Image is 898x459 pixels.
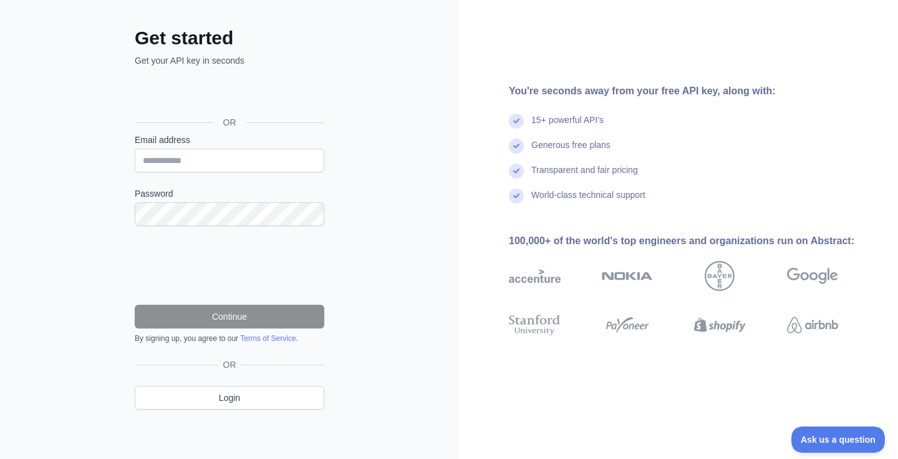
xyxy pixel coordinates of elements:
[213,116,246,129] span: OR
[240,334,296,343] a: Terms of Service
[135,187,324,200] label: Password
[135,134,324,146] label: Email address
[135,241,324,290] iframe: reCAPTCHA
[135,54,324,67] p: Get your API key in seconds
[787,261,839,291] img: google
[509,114,524,129] img: check mark
[787,312,839,338] img: airbnb
[791,427,886,453] iframe: Toggle Customer Support
[509,234,878,249] div: 100,000+ of the world's top engineers and organizations run on Abstract:
[509,261,561,291] img: accenture
[531,189,645,214] div: World-class technical support
[218,358,241,371] span: OR
[602,312,654,338] img: payoneer
[509,84,878,99] div: You're seconds away from your free API key, along with:
[694,312,746,338] img: shopify
[135,333,324,343] div: By signing up, you agree to our .
[135,305,324,328] button: Continue
[509,164,524,179] img: check mark
[602,261,654,291] img: nokia
[135,27,324,49] h2: Get started
[531,139,611,164] div: Generous free plans
[531,114,604,139] div: 15+ powerful API's
[531,164,638,189] div: Transparent and fair pricing
[135,386,324,410] a: Login
[509,139,524,154] img: check mark
[128,81,328,108] iframe: زر تسجيل الدخول باستخدام حساب Google
[509,312,561,338] img: stanford university
[509,189,524,204] img: check mark
[705,261,735,291] img: bayer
